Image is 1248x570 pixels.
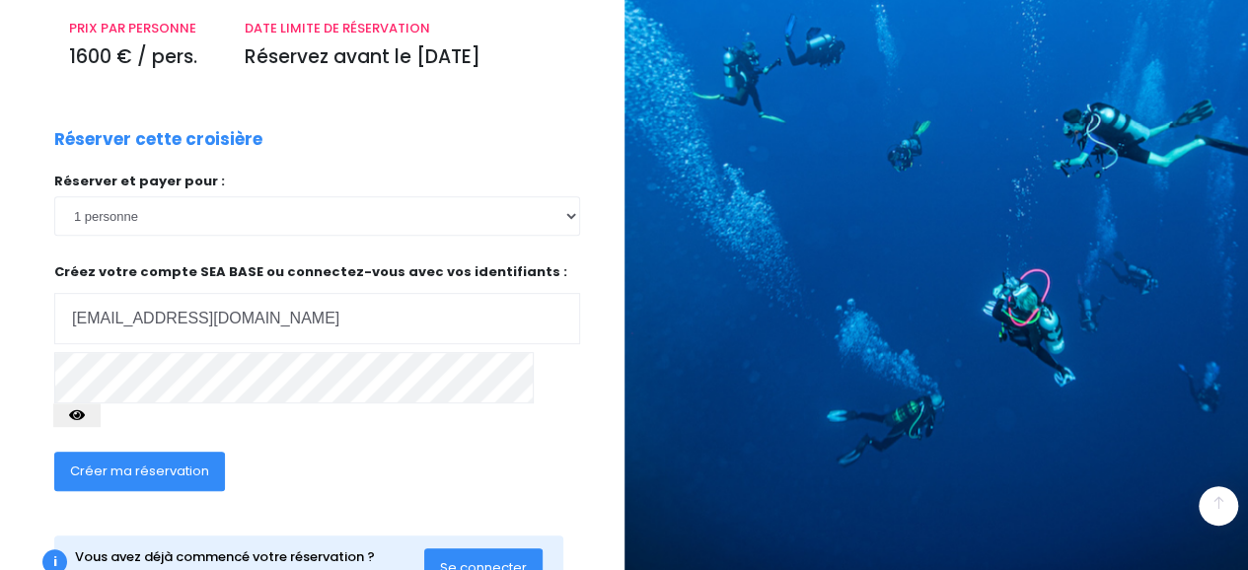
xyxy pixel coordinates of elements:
p: 1600 € / pers. [69,43,214,72]
span: Créer ma réservation [70,462,209,480]
p: Réservez avant le [DATE] [244,43,564,72]
p: Réserver et payer pour : [54,172,580,191]
button: Créer ma réservation [54,452,225,491]
p: Créez votre compte SEA BASE ou connectez-vous avec vos identifiants : [54,262,580,344]
input: Adresse email [54,293,580,344]
p: Réserver cette croisière [54,127,262,153]
p: PRIX PAR PERSONNE [69,19,214,38]
p: DATE LIMITE DE RÉSERVATION [244,19,564,38]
